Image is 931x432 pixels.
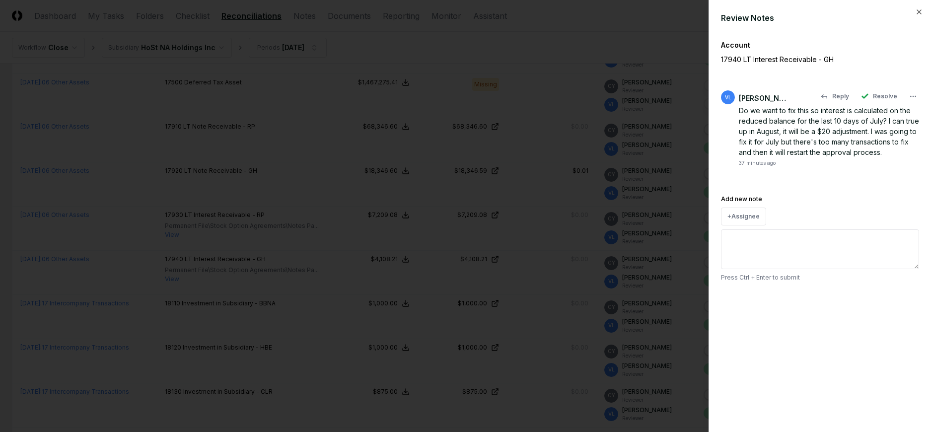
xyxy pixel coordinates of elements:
span: VL [725,94,731,101]
div: 37 minutes ago [739,159,776,167]
button: +Assignee [721,208,766,225]
button: Reply [814,87,855,105]
div: Account [721,40,919,50]
div: Review Notes [721,12,919,24]
label: Add new note [721,195,762,203]
p: Press Ctrl + Enter to submit [721,273,919,282]
div: Do we want to fix this so interest is calculated on the reduced balance for the last 10 days of J... [739,105,919,157]
p: 17940 LT Interest Receivable - GH [721,54,885,65]
div: [PERSON_NAME] [739,93,788,103]
span: Resolve [873,92,897,101]
button: Resolve [855,87,903,105]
